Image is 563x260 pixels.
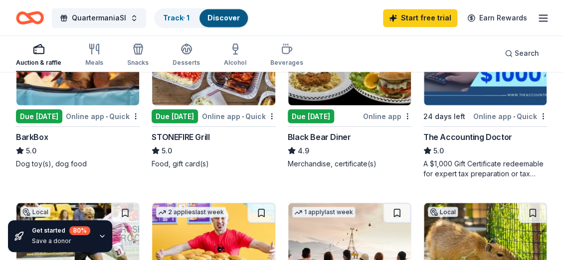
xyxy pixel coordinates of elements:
a: Image for STONEFIRE Grill1 applylast weekLocalDue [DATE]Online app•QuickSTONEFIRE Grill5.0Food, g... [152,10,275,168]
button: Search [497,43,547,63]
div: Alcohol [224,59,246,67]
span: • [513,112,515,120]
a: Home [16,6,44,29]
div: Meals [85,59,103,67]
div: 80 % [69,226,90,235]
a: Image for The Accounting DoctorTop rated18 applieslast week24 days leftOnline app•QuickThe Accoun... [423,10,547,178]
div: Online app Quick [202,110,276,122]
button: Beverages [270,39,303,72]
span: Search [515,47,539,59]
a: Image for Black Bear DinerTop ratedDue [DATE]Online appBlack Bear Diner4.9Merchandise, certificat... [288,10,411,168]
button: Track· 1Discover [154,8,249,28]
div: Merchandise, certificate(s) [288,158,411,168]
div: Desserts [173,59,200,67]
div: Local [428,207,458,217]
div: Due [DATE] [152,109,198,123]
div: Food, gift card(s) [152,158,275,168]
div: Get started [32,226,90,235]
button: Alcohol [224,39,246,72]
span: 5.0 [26,144,36,156]
button: Desserts [173,39,200,72]
div: Online app [363,110,411,122]
div: Save a donor [32,237,90,245]
a: Image for BarkBoxTop rated12 applieslast weekDue [DATE]Online app•QuickBarkBox5.0Dog toy(s), dog ... [16,10,140,168]
div: Snacks [127,59,149,67]
span: 4.9 [298,144,309,156]
button: Snacks [127,39,149,72]
div: Dog toy(s), dog food [16,158,140,168]
div: 1 apply last week [292,207,355,217]
span: • [106,112,108,120]
a: Start free trial [383,9,457,27]
div: A $1,000 Gift Certificate redeemable for expert tax preparation or tax resolution services—recipi... [423,158,547,178]
div: Online app Quick [66,110,140,122]
button: Auction & raffle [16,39,61,72]
div: 24 days left [423,110,465,122]
span: QuartermaniaSI [72,12,126,24]
div: Auction & raffle [16,59,61,67]
div: Due [DATE] [288,109,334,123]
div: 2 applies last week [156,207,226,217]
div: Online app Quick [473,110,547,122]
a: Discover [207,13,240,22]
span: 5.0 [162,144,172,156]
div: Local [20,207,50,217]
span: • [242,112,244,120]
button: QuartermaniaSI [52,8,146,28]
button: Meals [85,39,103,72]
div: Black Bear Diner [288,130,351,142]
a: Earn Rewards [461,9,533,27]
div: The Accounting Doctor [423,130,512,142]
div: Beverages [270,59,303,67]
div: STONEFIRE Grill [152,130,209,142]
div: Due [DATE] [16,109,62,123]
span: 5.0 [433,144,444,156]
div: BarkBox [16,130,48,142]
a: Track· 1 [163,13,189,22]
